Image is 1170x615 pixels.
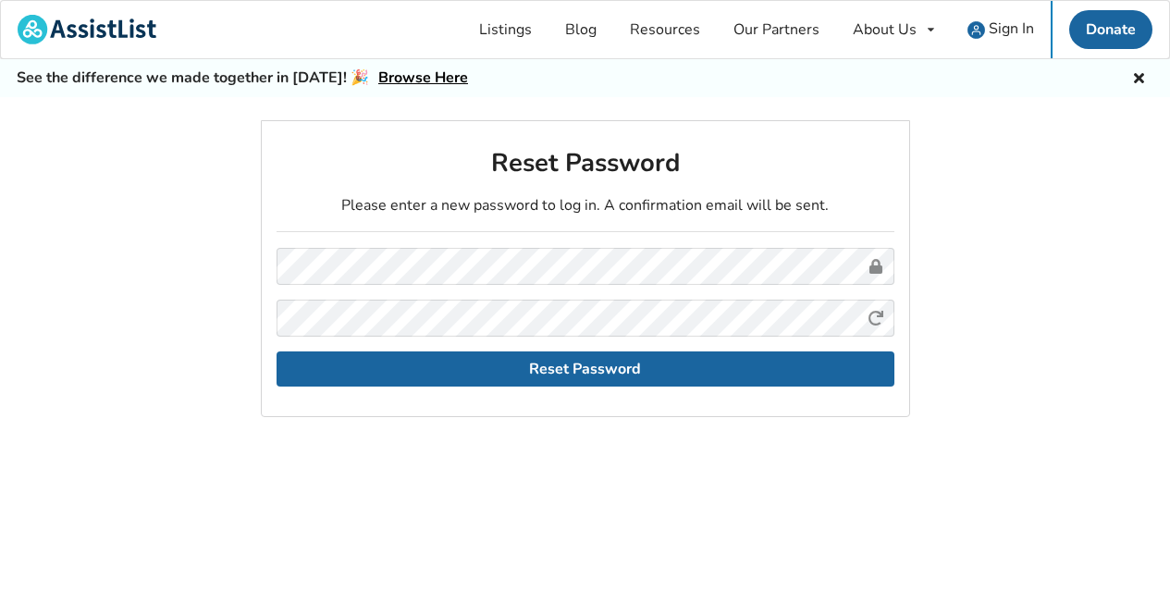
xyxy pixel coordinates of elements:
a: Browse Here [378,68,468,88]
img: user icon [967,21,985,39]
a: Resources [613,1,717,58]
button: Reset Password [277,351,894,387]
span: Sign In [989,18,1034,39]
div: About Us [853,22,917,37]
div: Please enter a new password to log in. A confirmation email will be sent. [277,136,894,401]
a: Donate [1069,10,1152,49]
h5: See the difference we made together in [DATE]! 🎉 [17,68,468,88]
a: Our Partners [717,1,836,58]
img: assistlist-logo [18,15,156,44]
a: Listings [462,1,548,58]
a: user icon Sign In [951,1,1051,58]
h2: Reset Password [277,147,894,179]
a: Blog [548,1,613,58]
